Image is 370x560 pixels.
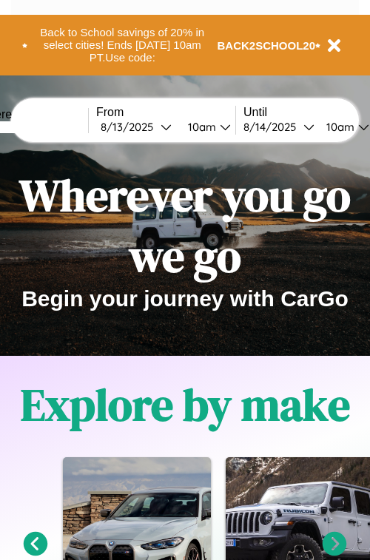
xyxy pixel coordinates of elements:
div: 10am [319,120,358,134]
button: 10am [176,119,235,135]
h1: Explore by make [21,374,350,435]
button: 8/13/2025 [96,119,176,135]
button: Back to School savings of 20% in select cities! Ends [DATE] 10am PT.Use code: [27,22,218,68]
div: 10am [181,120,220,134]
b: BACK2SCHOOL20 [218,39,316,52]
label: From [96,106,235,119]
div: 8 / 13 / 2025 [101,120,161,134]
div: 8 / 14 / 2025 [243,120,303,134]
